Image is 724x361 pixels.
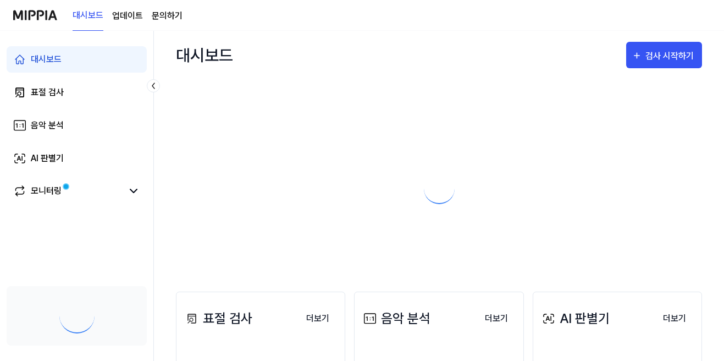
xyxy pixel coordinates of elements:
[176,42,233,68] div: 대시보드
[73,1,103,31] a: 대시보드
[31,152,64,165] div: AI 판별기
[31,119,64,132] div: 음악 분석
[626,42,702,68] button: 검사 시작하기
[361,309,430,329] div: 음악 분석
[297,308,338,330] button: 더보기
[645,49,697,63] div: 검사 시작하기
[31,184,62,198] div: 모니터링
[13,184,123,198] a: 모니터링
[7,145,147,172] a: AI 판별기
[112,9,143,23] a: 업데이트
[7,112,147,139] a: 음악 분석
[7,46,147,73] a: 대시보드
[31,53,62,66] div: 대시보드
[31,86,64,99] div: 표절 검사
[540,309,610,329] div: AI 판별기
[654,308,695,330] button: 더보기
[183,309,252,329] div: 표절 검사
[7,79,147,106] a: 표절 검사
[476,308,517,330] button: 더보기
[152,9,183,23] a: 문의하기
